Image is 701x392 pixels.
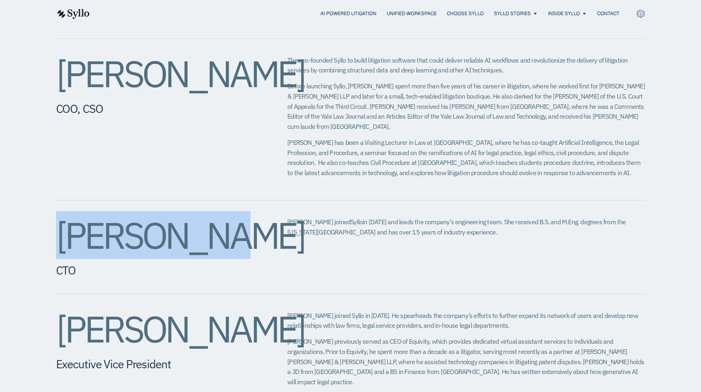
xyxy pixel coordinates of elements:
h2: [PERSON_NAME] [56,311,255,347]
h5: Executive Vice President​ [56,357,255,371]
div: Menu Toggle [106,10,620,18]
img: syllo [56,9,90,19]
a: AI Powered Litigation [320,10,376,17]
a: Syllo Stories [494,10,531,17]
a: Unified Workspace [387,10,437,17]
span: in [DATE] and leads the company’s engineering team. She received B.S. and M.Eng. degrees from the... [287,218,626,236]
span: Before launching Syllo, [PERSON_NAME] spent more than five years of his career in litigation, whe... [287,82,645,131]
span: [PERSON_NAME] previously served as CEO of Equivity, which provides dedicated virtual assistant se... [287,337,644,386]
h5: CTO [56,264,255,277]
span: [PERSON_NAME] joined Syllo in [DATE]. He spearheads the company’s efforts to further expand its n... [287,311,638,330]
span: [PERSON_NAME] joined [287,218,350,226]
span: Theo co-founded Syllo to build litigation software that could deliver reliable AI workflows and r... [287,56,627,74]
nav: Menu [106,10,620,18]
a: Choose Syllo [447,10,484,17]
span: Syllo [350,218,363,226]
h5: COO, CSO [56,102,255,116]
h2: [PERSON_NAME] [56,217,255,254]
a: Contact [597,10,620,17]
a: Inside Syllo [548,10,580,17]
span: [PERSON_NAME] has been a Visiting Lecturer in Law at [GEOGRAPHIC_DATA], where he has co-taught Ar... [287,138,640,177]
h2: [PERSON_NAME]​ [56,55,255,92]
span: . [496,228,497,236]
